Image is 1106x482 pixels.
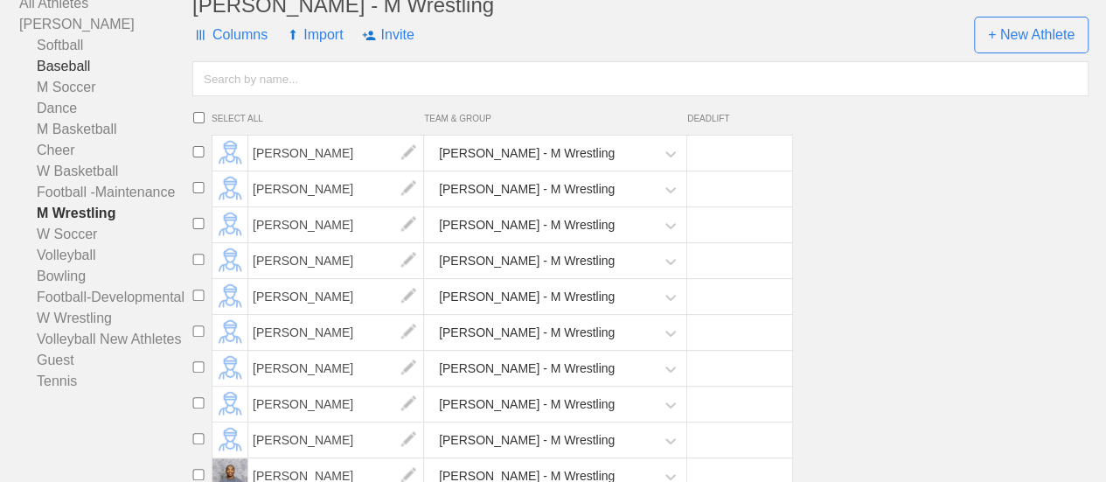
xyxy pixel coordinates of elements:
[248,315,424,350] span: [PERSON_NAME]
[391,279,426,314] img: edit.png
[439,137,615,170] div: [PERSON_NAME] - M Wrestling
[287,9,343,61] span: Import
[391,423,426,458] img: edit.png
[19,308,192,329] a: W Wrestling
[248,351,424,386] span: [PERSON_NAME]
[974,17,1089,53] span: + New Athlete
[19,350,192,371] a: Guest
[19,203,192,224] a: M Wrestling
[19,140,192,161] a: Cheer
[248,181,424,196] a: [PERSON_NAME]
[391,315,426,350] img: edit.png
[19,14,192,35] a: [PERSON_NAME]
[19,98,192,119] a: Dance
[687,114,784,123] span: DEADLIFT
[439,353,615,385] div: [PERSON_NAME] - M Wrestling
[391,136,426,171] img: edit.png
[212,114,424,123] span: SELECT ALL
[424,114,687,123] span: TEAM & GROUP
[439,424,615,457] div: [PERSON_NAME] - M Wrestling
[1019,398,1106,482] iframe: Chat Widget
[248,396,424,411] a: [PERSON_NAME]
[248,423,424,458] span: [PERSON_NAME]
[439,173,615,206] div: [PERSON_NAME] - M Wrestling
[248,253,424,268] a: [PERSON_NAME]
[19,371,192,392] a: Tennis
[248,145,424,160] a: [PERSON_NAME]
[19,224,192,245] a: W Soccer
[439,317,615,349] div: [PERSON_NAME] - M Wrestling
[391,171,426,206] img: edit.png
[19,56,192,77] a: Baseball
[248,289,424,304] a: [PERSON_NAME]
[439,388,615,421] div: [PERSON_NAME] - M Wrestling
[19,182,192,203] a: Football -Maintenance
[248,207,424,242] span: [PERSON_NAME]
[248,136,424,171] span: [PERSON_NAME]
[439,245,615,277] div: [PERSON_NAME] - M Wrestling
[362,9,414,61] span: Invite
[19,245,192,266] a: Volleyball
[192,61,1089,96] input: Search by name...
[248,432,424,447] a: [PERSON_NAME]
[391,243,426,278] img: edit.png
[19,287,192,308] a: Football-Developmental
[248,243,424,278] span: [PERSON_NAME]
[248,325,424,339] a: [PERSON_NAME]
[248,217,424,232] a: [PERSON_NAME]
[248,171,424,206] span: [PERSON_NAME]
[19,35,192,56] a: Softball
[248,279,424,314] span: [PERSON_NAME]
[391,207,426,242] img: edit.png
[19,329,192,350] a: Volleyball New Athletes
[19,266,192,287] a: Bowling
[439,281,615,313] div: [PERSON_NAME] - M Wrestling
[391,351,426,386] img: edit.png
[19,161,192,182] a: W Basketball
[248,360,424,375] a: [PERSON_NAME]
[248,387,424,422] span: [PERSON_NAME]
[19,77,192,98] a: M Soccer
[19,119,192,140] a: M Basketball
[391,387,426,422] img: edit.png
[192,9,268,61] span: Columns
[439,209,615,241] div: [PERSON_NAME] - M Wrestling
